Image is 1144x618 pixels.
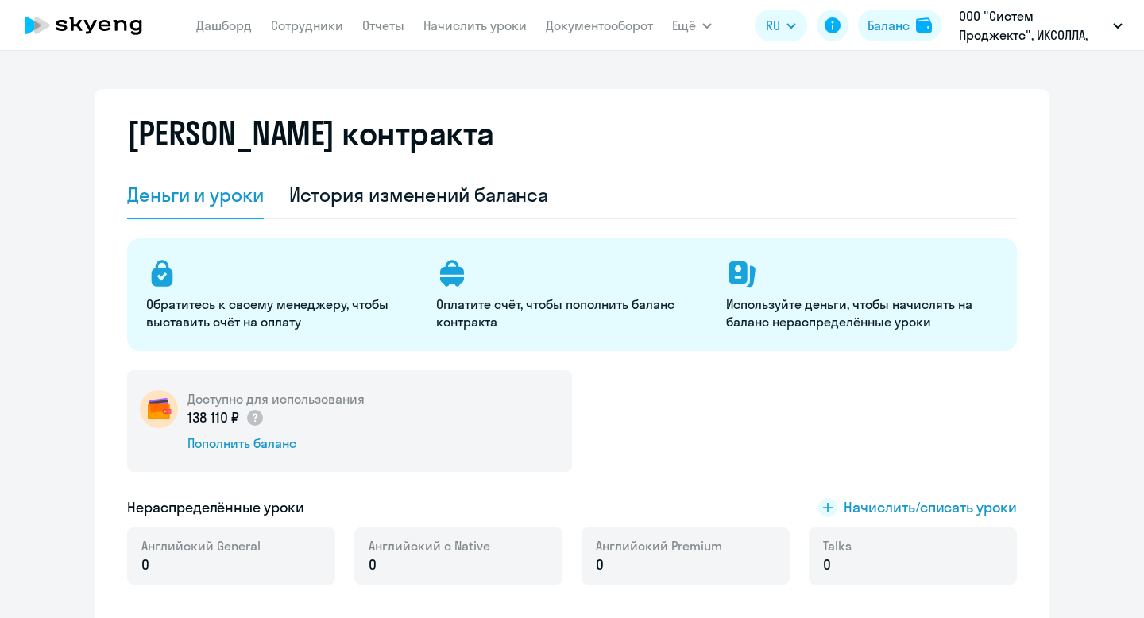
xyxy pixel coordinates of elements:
[141,537,261,554] span: Английский General
[858,10,941,41] button: Балансbalance
[187,390,365,407] h5: Доступно для использования
[596,537,722,554] span: Английский Premium
[672,16,696,35] span: Ещё
[369,537,490,554] span: Английский с Native
[755,10,807,41] button: RU
[271,17,343,33] a: Сотрудники
[362,17,404,33] a: Отчеты
[672,10,712,41] button: Ещё
[196,17,252,33] a: Дашборд
[959,6,1107,44] p: ООО "Систем Проджектс", ИКСОЛЛА, ООО
[823,554,831,575] span: 0
[187,435,365,452] div: Пополнить баланс
[369,554,377,575] span: 0
[289,182,549,207] div: История изменений баланса
[141,554,149,575] span: 0
[546,17,653,33] a: Документооборот
[951,6,1130,44] button: ООО "Систем Проджектс", ИКСОЛЛА, ООО
[436,295,707,330] p: Оплатите счёт, чтобы пополнить баланс контракта
[726,295,997,330] p: Используйте деньги, чтобы начислять на баланс нераспределённые уроки
[127,182,264,207] div: Деньги и уроки
[844,497,1017,518] span: Начислить/списать уроки
[140,390,178,428] img: wallet-circle.png
[187,407,265,428] p: 138 110 ₽
[127,497,304,518] h5: Нераспределённые уроки
[596,554,604,575] span: 0
[868,16,910,35] div: Баланс
[766,16,780,35] span: RU
[823,537,852,554] span: Talks
[127,114,494,153] h2: [PERSON_NAME] контракта
[423,17,527,33] a: Начислить уроки
[916,17,932,33] img: balance
[146,295,417,330] p: Обратитесь к своему менеджеру, чтобы выставить счёт на оплату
